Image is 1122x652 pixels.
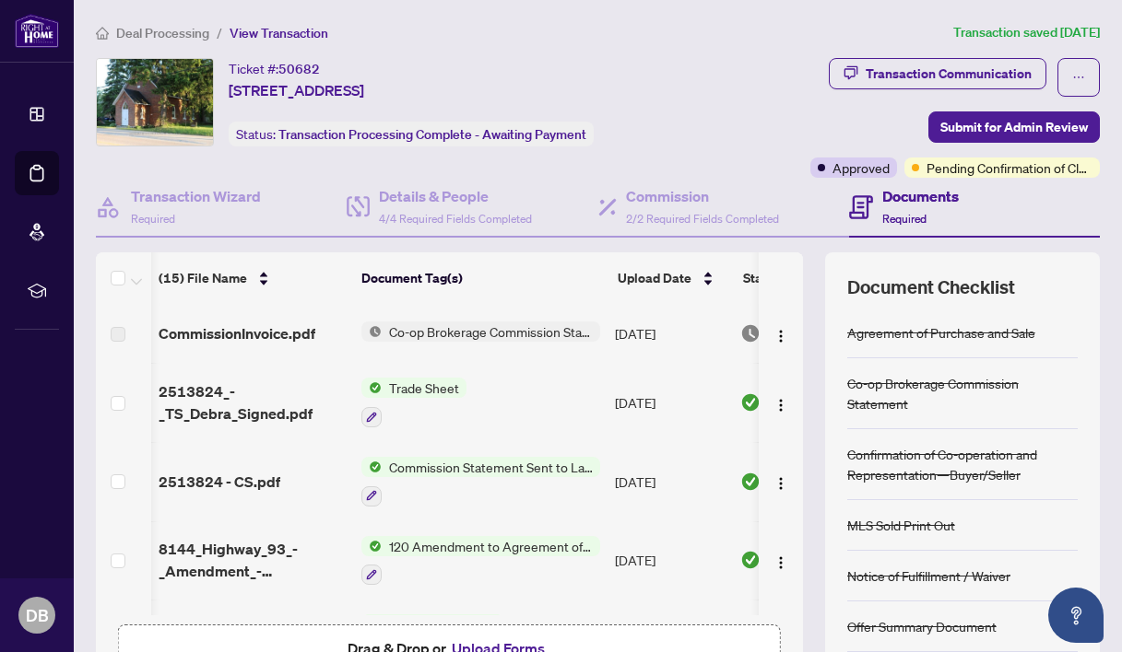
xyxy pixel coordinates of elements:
span: Trade Sheet [382,378,467,398]
img: Logo [774,476,788,491]
button: Submit for Admin Review [928,111,1100,143]
span: (15) File Name [159,268,247,288]
span: CommissionInvoice.pdf [159,322,315,344]
img: Document Status [740,392,761,413]
span: Document Checklist [847,274,1015,300]
img: Status Icon [361,321,382,342]
div: MLS Sold Print Out [847,515,955,535]
img: Document Status [740,472,761,492]
div: Confirmation of Co-operation and Representation—Buyer/Seller [847,444,1078,484]
div: Status: [229,122,594,146]
span: Required [882,212,927,226]
div: Offer Summary Document [847,616,997,636]
div: Transaction Communication [866,59,1032,88]
button: Logo [766,467,796,496]
span: 120 Amendment to Agreement of Purchase and Sale [382,536,600,556]
th: (15) File Name [151,252,354,304]
span: Transaction Processing Complete - Awaiting Payment [278,126,586,143]
th: Document Tag(s) [354,252,610,304]
img: Logo [774,555,788,570]
span: 4/4 Required Fields Completed [379,212,532,226]
img: logo [15,14,59,48]
button: Logo [766,319,796,348]
img: Status Icon [361,378,382,398]
span: 2513824 - CS.pdf [159,471,280,493]
div: Agreement of Purchase and Sale [847,322,1035,343]
span: 2/2 Required Fields Completed [626,212,779,226]
img: Document Status [740,550,761,570]
img: Document Status [740,323,761,343]
button: Logo [766,545,796,575]
button: Logo [766,388,796,417]
span: Co-op Brokerage Commission Statement [382,321,600,342]
span: [STREET_ADDRESS] [229,79,364,101]
h4: Commission [626,185,779,207]
span: Deal Processing [116,25,209,41]
img: Logo [774,398,788,413]
span: home [96,27,109,40]
button: Status IconCommission Statement Sent to Lawyer [361,457,600,506]
td: [DATE] [608,442,733,521]
button: Open asap [1048,588,1104,643]
span: 2513824_-_TS_Debra_Signed.pdf [159,380,347,425]
button: Status Icon120 Amendment to Agreement of Purchase and Sale [361,536,600,586]
div: Co-op Brokerage Commission Statement [847,373,1078,413]
th: Status [736,252,892,304]
span: Submit for Admin Review [940,112,1088,142]
span: MLS Sold Print Out [382,614,504,635]
button: Status IconCo-op Brokerage Commission Statement [361,321,600,342]
td: [DATE] [608,521,733,600]
li: / [217,22,222,43]
img: Logo [774,329,788,343]
td: [DATE] [608,304,733,363]
img: IMG-S12178469_1.jpg [97,59,213,146]
h4: Documents [882,185,959,207]
h4: Details & People [379,185,532,207]
span: ellipsis [1072,71,1085,84]
span: Status [743,268,781,288]
span: Upload Date [618,268,691,288]
span: Required [131,212,175,226]
span: Pending Confirmation of Closing [927,157,1092,178]
td: [DATE] [608,363,733,442]
span: Commission Statement Sent to Lawyer [382,457,600,477]
article: Transaction saved [DATE] [953,22,1100,43]
img: Status Icon [361,457,382,477]
span: View Transaction [230,25,328,41]
th: Upload Date [610,252,736,304]
span: 50682 [278,61,320,77]
span: DB [26,602,49,628]
span: Approved [833,157,890,178]
img: Status Icon [361,536,382,556]
button: Transaction Communication [829,58,1046,89]
button: Status IconTrade Sheet [361,378,467,427]
div: Ticket #: [229,58,320,79]
img: Status Icon [361,614,382,635]
span: 8144_Highway_93_-_Amendment_-_Title_Search_Date.pdf [159,538,347,582]
div: Notice of Fulfillment / Waiver [847,565,1010,586]
h4: Transaction Wizard [131,185,261,207]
